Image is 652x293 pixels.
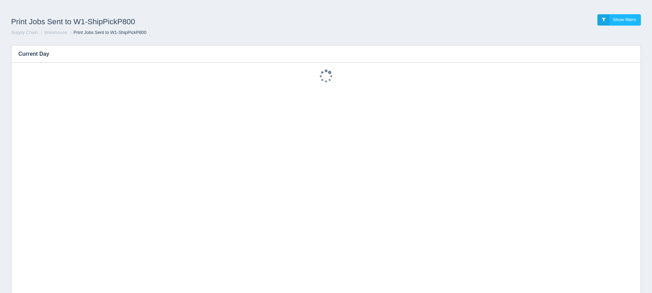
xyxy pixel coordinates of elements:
li: Print Jobs Sent to W1-ShipPickP800 [68,29,147,36]
a: Supply Chain [11,30,38,35]
h3: Current Day [11,45,630,63]
a: Warehouse [44,30,67,35]
h1: Print Jobs Sent to W1-ShipPickP800 [11,14,326,29]
span: Show filters [613,17,636,22]
a: Show filters [597,14,641,26]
